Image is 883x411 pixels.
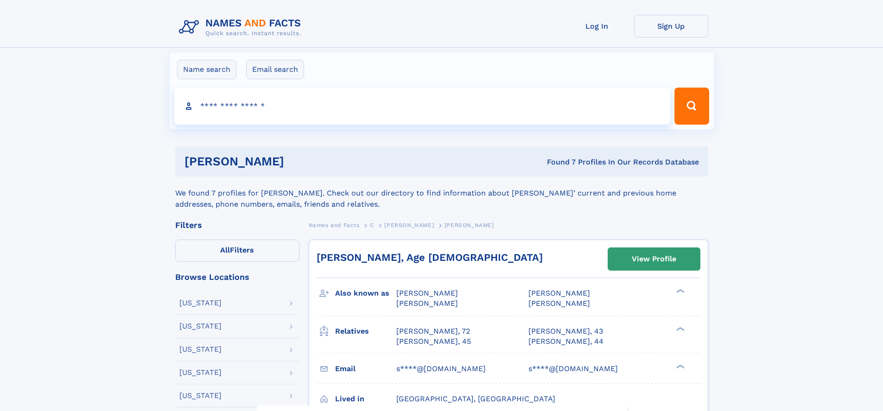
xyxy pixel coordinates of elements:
[396,289,458,297] span: [PERSON_NAME]
[175,15,309,40] img: Logo Names and Facts
[179,299,222,307] div: [US_STATE]
[608,248,700,270] a: View Profile
[179,346,222,353] div: [US_STATE]
[396,336,471,347] a: [PERSON_NAME], 45
[674,88,709,125] button: Search Button
[220,246,230,254] span: All
[175,273,299,281] div: Browse Locations
[184,156,416,167] h1: [PERSON_NAME]
[415,157,699,167] div: Found 7 Profiles In Our Records Database
[174,88,671,125] input: search input
[370,222,374,228] span: C
[175,221,299,229] div: Filters
[175,240,299,262] label: Filters
[634,15,708,38] a: Sign Up
[528,289,590,297] span: [PERSON_NAME]
[370,219,374,231] a: C
[396,326,470,336] a: [PERSON_NAME], 72
[246,60,304,79] label: Email search
[674,326,685,332] div: ❯
[396,394,555,403] span: [GEOGRAPHIC_DATA], [GEOGRAPHIC_DATA]
[384,219,434,231] a: [PERSON_NAME]
[445,222,494,228] span: [PERSON_NAME]
[674,288,685,294] div: ❯
[632,248,676,270] div: View Profile
[674,363,685,369] div: ❯
[528,326,603,336] a: [PERSON_NAME], 43
[179,322,222,330] div: [US_STATE]
[335,391,396,407] h3: Lived in
[177,60,236,79] label: Name search
[528,299,590,308] span: [PERSON_NAME]
[309,219,360,231] a: Names and Facts
[335,361,396,377] h3: Email
[335,323,396,339] h3: Relatives
[528,336,603,347] a: [PERSON_NAME], 44
[384,222,434,228] span: [PERSON_NAME]
[179,392,222,399] div: [US_STATE]
[175,177,708,210] div: We found 7 profiles for [PERSON_NAME]. Check out our directory to find information about [PERSON_...
[179,369,222,376] div: [US_STATE]
[335,285,396,301] h3: Also known as
[317,252,543,263] a: [PERSON_NAME], Age [DEMOGRAPHIC_DATA]
[560,15,634,38] a: Log In
[396,299,458,308] span: [PERSON_NAME]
